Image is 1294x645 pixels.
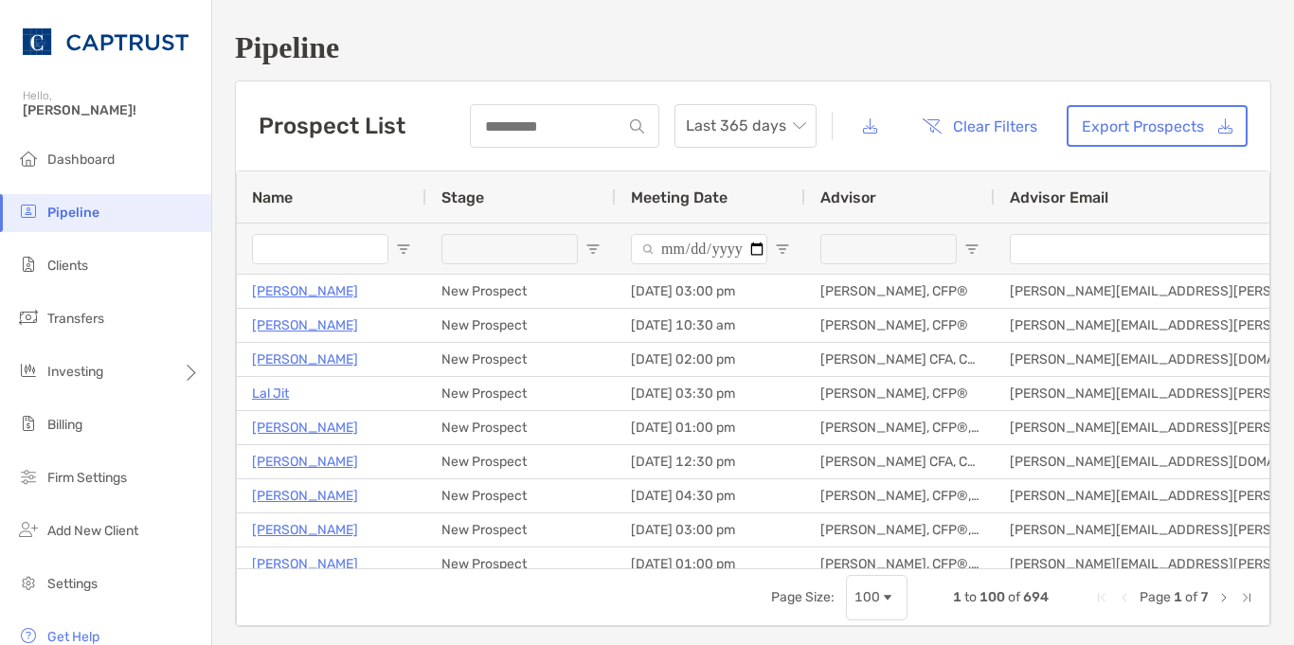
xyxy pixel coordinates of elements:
[805,309,995,342] div: [PERSON_NAME], CFP®
[47,470,127,486] span: Firm Settings
[616,309,805,342] div: [DATE] 10:30 am
[426,513,616,546] div: New Prospect
[252,416,358,439] a: [PERSON_NAME]
[1140,589,1171,605] span: Page
[252,552,358,576] a: [PERSON_NAME]
[1117,590,1132,605] div: Previous Page
[426,445,616,478] div: New Prospect
[441,188,484,206] span: Stage
[805,547,995,581] div: [PERSON_NAME], CFP®, CeFT®
[854,589,880,605] div: 100
[23,102,200,118] span: [PERSON_NAME]!
[805,411,995,444] div: [PERSON_NAME], CFP®, CDFA®
[17,359,40,382] img: investing icon
[616,411,805,444] div: [DATE] 01:00 pm
[426,547,616,581] div: New Prospect
[1200,589,1209,605] span: 7
[616,445,805,478] div: [DATE] 12:30 pm
[396,242,411,257] button: Open Filter Menu
[47,576,98,592] span: Settings
[1174,589,1182,605] span: 1
[252,234,388,264] input: Name Filter Input
[616,377,805,410] div: [DATE] 03:30 pm
[585,242,601,257] button: Open Filter Menu
[616,275,805,308] div: [DATE] 03:00 pm
[426,309,616,342] div: New Prospect
[805,479,995,512] div: [PERSON_NAME], CFP®, CDFA®
[259,113,405,139] h3: Prospect List
[805,513,995,546] div: [PERSON_NAME], CFP®, CHFC®
[1185,589,1197,605] span: of
[47,364,103,380] span: Investing
[805,377,995,410] div: [PERSON_NAME], CFP®
[616,343,805,376] div: [DATE] 02:00 pm
[1023,589,1049,605] span: 694
[953,589,962,605] span: 1
[17,465,40,488] img: firm-settings icon
[805,343,995,376] div: [PERSON_NAME] CFA, CAIA, CFP®
[964,242,979,257] button: Open Filter Menu
[47,152,115,168] span: Dashboard
[979,589,1005,605] span: 100
[17,200,40,223] img: pipeline icon
[616,479,805,512] div: [DATE] 04:30 pm
[630,119,644,134] img: input icon
[252,484,358,508] a: [PERSON_NAME]
[47,311,104,327] span: Transfers
[775,242,790,257] button: Open Filter Menu
[1216,590,1231,605] div: Next Page
[616,547,805,581] div: [DATE] 01:00 pm
[616,513,805,546] div: [DATE] 03:00 pm
[252,279,358,303] a: [PERSON_NAME]
[771,589,835,605] div: Page Size:
[426,343,616,376] div: New Prospect
[47,205,99,221] span: Pipeline
[1094,590,1109,605] div: First Page
[17,412,40,435] img: billing icon
[47,523,138,539] span: Add New Client
[252,188,293,206] span: Name
[47,629,99,645] span: Get Help
[820,188,876,206] span: Advisor
[252,314,358,337] a: [PERSON_NAME]
[805,445,995,478] div: [PERSON_NAME] CFA, CAIA, CFP®
[686,105,805,147] span: Last 365 days
[1008,589,1020,605] span: of
[17,571,40,594] img: settings icon
[235,30,1271,65] h1: Pipeline
[1010,188,1108,206] span: Advisor Email
[17,518,40,541] img: add_new_client icon
[252,518,358,542] a: [PERSON_NAME]
[1239,590,1254,605] div: Last Page
[631,234,767,264] input: Meeting Date Filter Input
[846,575,908,620] div: Page Size
[631,188,728,206] span: Meeting Date
[17,147,40,170] img: dashboard icon
[17,306,40,329] img: transfers icon
[23,8,189,76] img: CAPTRUST Logo
[47,417,82,433] span: Billing
[252,348,358,371] a: [PERSON_NAME]
[426,479,616,512] div: New Prospect
[426,275,616,308] div: New Prospect
[252,450,358,474] a: [PERSON_NAME]
[1067,105,1248,147] a: Export Prospects
[805,275,995,308] div: [PERSON_NAME], CFP®
[252,382,289,405] a: Lal Jit
[47,258,88,274] span: Clients
[17,253,40,276] img: clients icon
[964,589,977,605] span: to
[908,105,1051,147] button: Clear Filters
[426,377,616,410] div: New Prospect
[426,411,616,444] div: New Prospect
